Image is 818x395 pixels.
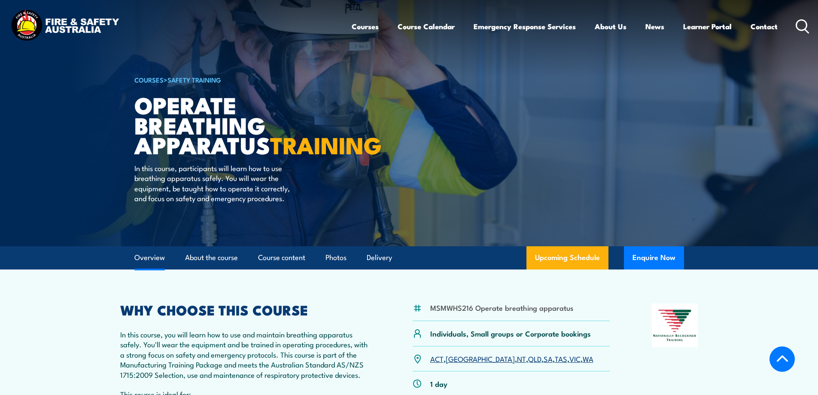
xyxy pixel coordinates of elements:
[624,246,684,269] button: Enquire Now
[352,15,379,38] a: Courses
[430,328,591,338] p: Individuals, Small groups or Corporate bookings
[398,15,455,38] a: Course Calendar
[526,246,608,269] a: Upcoming Schedule
[270,126,382,162] strong: TRAINING
[474,15,576,38] a: Emergency Response Services
[258,246,305,269] a: Course content
[517,353,526,364] a: NT
[430,353,444,364] a: ACT
[751,15,778,38] a: Contact
[430,354,593,364] p: , , , , , , ,
[595,15,626,38] a: About Us
[569,353,581,364] a: VIC
[185,246,238,269] a: About the course
[446,353,515,364] a: [GEOGRAPHIC_DATA]
[325,246,347,269] a: Photos
[167,75,221,84] a: Safety Training
[134,163,291,203] p: In this course, participants will learn how to use breathing apparatus safely. You will wear the ...
[134,246,165,269] a: Overview
[430,379,447,389] p: 1 day
[134,75,164,84] a: COURSES
[367,246,392,269] a: Delivery
[120,329,371,380] p: In this course, you will learn how to use and maintain breathing apparatus safely. You'll wear th...
[683,15,732,38] a: Learner Portal
[120,303,371,315] h2: WHY CHOOSE THIS COURSE
[430,303,573,312] li: MSMWHS216 Operate breathing apparatus
[544,353,553,364] a: SA
[134,74,347,85] h6: >
[645,15,664,38] a: News
[134,95,347,155] h1: Operate Breathing Apparatus
[555,353,567,364] a: TAS
[583,353,593,364] a: WA
[652,303,698,347] img: Nationally Recognised Training logo.
[528,353,541,364] a: QLD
